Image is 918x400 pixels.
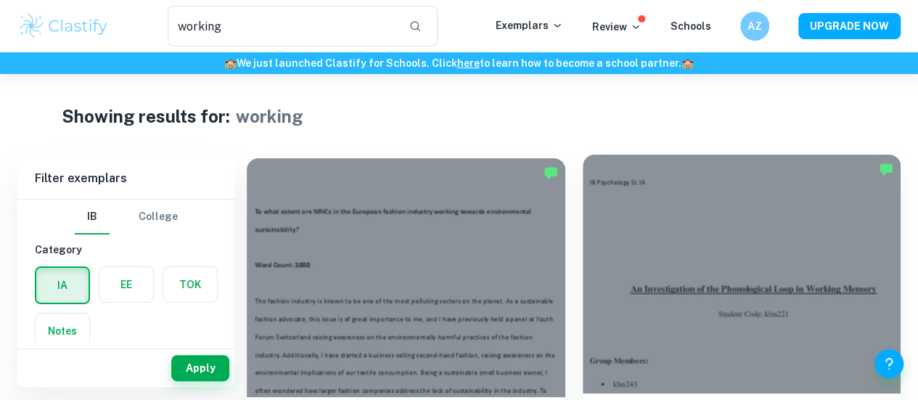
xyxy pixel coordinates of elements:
[36,268,89,303] button: IA
[457,57,480,69] a: here
[544,166,558,180] img: Marked
[36,314,89,348] button: Notes
[17,158,235,199] h6: Filter exemplars
[681,57,694,69] span: 🏫
[592,19,642,35] p: Review
[874,349,903,378] button: Help and Feedback
[62,103,230,129] h1: Showing results for:
[168,6,397,46] input: Search for any exemplars...
[740,12,769,41] button: AZ
[496,17,563,33] p: Exemplars
[75,200,178,234] div: Filter type choice
[17,12,110,41] img: Clastify logo
[798,13,901,39] button: UPGRADE NOW
[139,200,178,234] button: College
[171,355,229,381] button: Apply
[163,267,217,302] button: TOK
[236,103,303,129] h1: working
[671,20,711,32] a: Schools
[75,200,110,234] button: IB
[99,267,153,302] button: EE
[879,162,893,176] img: Marked
[3,55,915,71] h6: We just launched Clastify for Schools. Click to learn how to become a school partner.
[35,242,218,258] h6: Category
[747,18,763,34] h6: AZ
[224,57,237,69] span: 🏫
